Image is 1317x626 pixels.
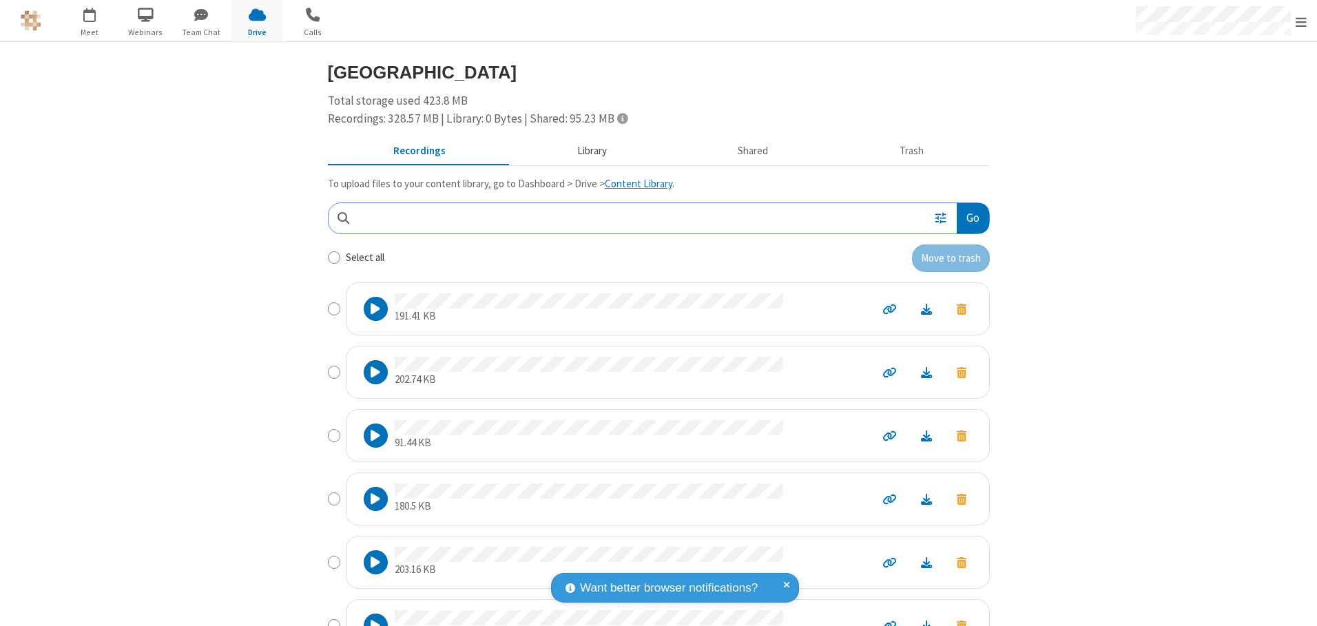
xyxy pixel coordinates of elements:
[909,364,944,380] a: Download file
[944,553,979,572] button: Move to trash
[395,435,783,451] p: 91.44 KB
[944,363,979,382] button: Move to trash
[395,499,783,514] p: 180.5 KB
[395,562,783,578] p: 203.16 KB
[605,177,672,190] a: Content Library
[328,63,990,82] h3: [GEOGRAPHIC_DATA]
[21,10,41,31] img: QA Selenium DO NOT DELETE OR CHANGE
[944,300,979,318] button: Move to trash
[909,301,944,317] a: Download file
[64,26,116,39] span: Meet
[909,554,944,570] a: Download file
[287,26,339,39] span: Calls
[944,490,979,508] button: Move to trash
[176,26,227,39] span: Team Chat
[909,491,944,507] a: Download file
[957,203,988,234] button: Go
[672,138,834,165] button: Shared during meetings
[346,250,384,266] label: Select all
[909,428,944,444] a: Download file
[328,138,512,165] button: Recorded meetings
[231,26,283,39] span: Drive
[912,244,990,272] button: Move to trash
[511,138,672,165] button: Content library
[328,92,990,127] div: Total storage used 423.8 MB
[328,110,990,128] div: Recordings: 328.57 MB | Library: 0 Bytes | Shared: 95.23 MB
[580,579,758,597] span: Want better browser notifications?
[395,372,783,388] p: 202.74 KB
[395,309,783,324] p: 191.41 KB
[944,426,979,445] button: Move to trash
[617,112,628,124] span: Totals displayed include files that have been moved to the trash.
[120,26,172,39] span: Webinars
[328,176,990,192] p: To upload files to your content library, go to Dashboard > Drive > .
[834,138,990,165] button: Trash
